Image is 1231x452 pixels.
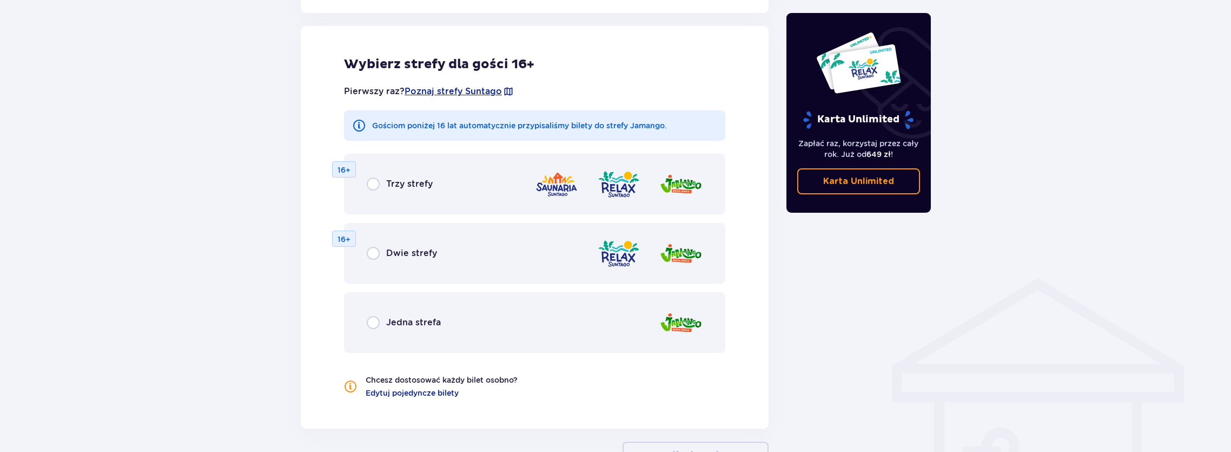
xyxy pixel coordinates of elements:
[337,165,350,175] p: 16+
[386,247,437,259] span: Dwie strefy
[535,169,578,200] img: Saunaria
[797,168,921,194] a: Karta Unlimited
[659,169,703,200] img: Jamango
[797,138,921,160] p: Zapłać raz, korzystaj przez cały rok. Już od !
[366,388,459,398] a: Edytuj pojedyncze bilety
[344,86,514,97] p: Pierwszy raz?
[866,150,891,159] span: 649 zł
[366,375,518,385] p: Chcesz dostosować każdy bilet osobno?
[659,307,703,338] img: Jamango
[597,238,640,269] img: Relax
[659,238,703,269] img: Jamango
[816,31,902,94] img: Dwie karty całoroczne do Suntago z napisem 'UNLIMITED RELAX', na białym tle z tropikalnymi liśćmi...
[802,110,915,129] p: Karta Unlimited
[386,317,441,329] span: Jedna strefa
[386,178,433,190] span: Trzy strefy
[337,234,350,245] p: 16+
[823,175,894,187] p: Karta Unlimited
[597,169,640,200] img: Relax
[372,120,667,131] p: Gościom poniżej 16 lat automatycznie przypisaliśmy bilety do strefy Jamango.
[344,56,725,73] h2: Wybierz strefy dla gości 16+
[405,86,502,97] a: Poznaj strefy Suntago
